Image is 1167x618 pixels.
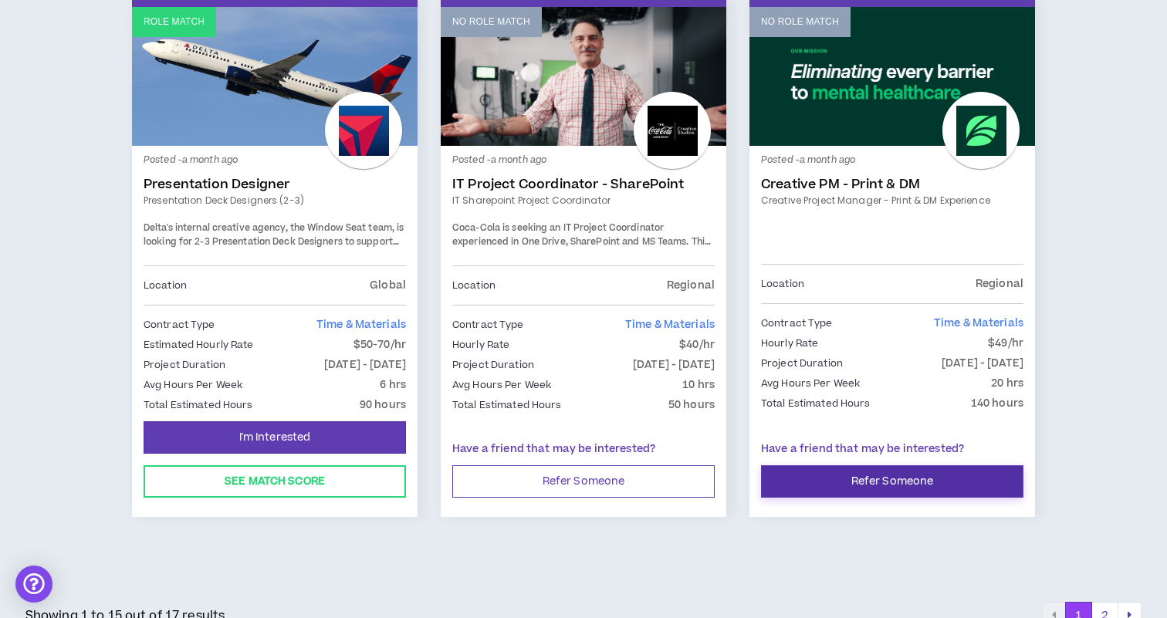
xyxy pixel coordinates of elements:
p: Global [370,277,406,294]
p: Estimated Hourly Rate [144,336,254,353]
p: Regional [976,275,1023,292]
p: $49/hr [988,335,1023,352]
p: 20 hrs [991,375,1023,392]
p: Project Duration [761,355,843,372]
span: Time & Materials [316,317,406,333]
a: IT Sharepoint Project Coordinator [452,194,715,208]
p: $50-70/hr [353,336,406,353]
a: Creative PM - Print & DM [761,177,1023,192]
span: Delta's internal creative agency, the Window Seat team, is looking for 2-3 Presentation Deck Desi... [144,221,404,275]
p: 50 hours [668,397,715,414]
a: IT Project Coordinator - SharePoint [452,177,715,192]
p: Total Estimated Hours [144,397,253,414]
p: Location [452,277,496,294]
a: Role Match [132,7,418,146]
p: Avg Hours Per Week [144,377,242,393]
p: 90 hours [360,397,406,414]
p: Have a friend that may be interested? [761,441,1023,458]
span: Coca-Cola is seeking an IT Project Coordinator experienced in One Drive, SharePoint and MS Teams.... [452,221,711,289]
span: Time & Materials [934,316,1023,331]
p: Hourly Rate [761,335,818,352]
p: No Role Match [761,15,839,29]
p: Location [761,275,804,292]
span: Time & Materials [625,317,715,333]
a: Creative Project Manager - Print & DM Experience [761,194,1023,208]
p: Avg Hours Per Week [761,375,860,392]
a: Presentation Designer [144,177,406,192]
p: $40/hr [679,336,715,353]
a: No Role Match [749,7,1035,146]
p: [DATE] - [DATE] [324,356,406,373]
span: I'm Interested [239,431,311,445]
a: No Role Match [441,7,726,146]
button: See Match Score [144,465,406,498]
p: [DATE] - [DATE] [633,356,715,373]
p: Contract Type [761,315,833,332]
p: 140 hours [971,395,1023,412]
p: Contract Type [144,316,215,333]
p: Posted - a month ago [144,154,406,167]
p: Hourly Rate [452,336,509,353]
p: Project Duration [452,356,534,373]
p: No Role Match [452,15,530,29]
p: 10 hrs [682,377,715,393]
p: Posted - a month ago [452,154,715,167]
p: 6 hrs [380,377,406,393]
button: Refer Someone [761,465,1023,498]
p: [DATE] - [DATE] [942,355,1023,372]
p: Posted - a month ago [761,154,1023,167]
p: Location [144,277,187,294]
p: Total Estimated Hours [452,397,562,414]
p: Total Estimated Hours [761,395,871,412]
p: Project Duration [144,356,225,373]
p: Avg Hours Per Week [452,377,551,393]
button: Refer Someone [452,465,715,498]
p: Contract Type [452,316,524,333]
a: Presentation Deck Designers (2-3) [144,194,406,208]
button: I'm Interested [144,421,406,454]
div: Open Intercom Messenger [15,566,52,603]
p: Regional [667,277,715,294]
p: Role Match [144,15,205,29]
p: Have a friend that may be interested? [452,441,715,458]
